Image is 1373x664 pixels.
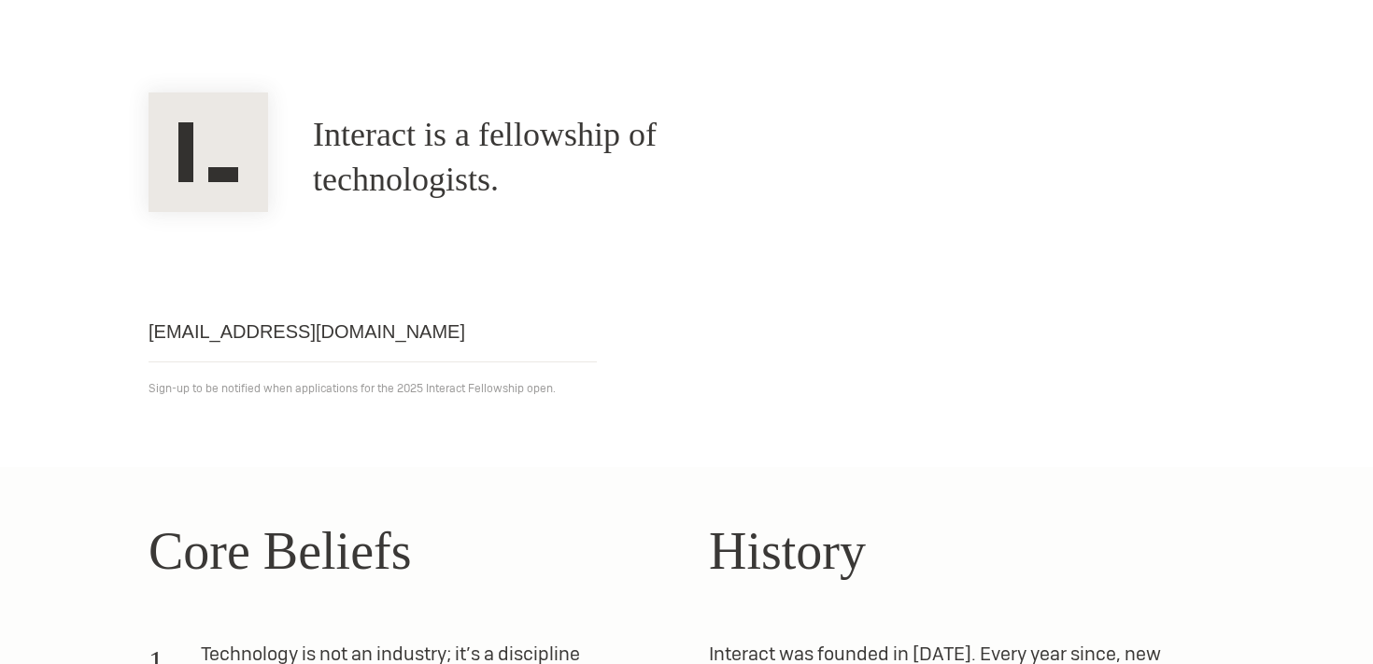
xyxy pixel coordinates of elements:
[149,512,664,590] h2: Core Beliefs
[313,113,817,203] h1: Interact is a fellowship of technologists.
[149,92,268,212] img: Interact Logo
[709,512,1224,590] h2: History
[149,302,597,362] input: Email address...
[149,377,1224,400] p: Sign-up to be notified when applications for the 2025 Interact Fellowship open.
